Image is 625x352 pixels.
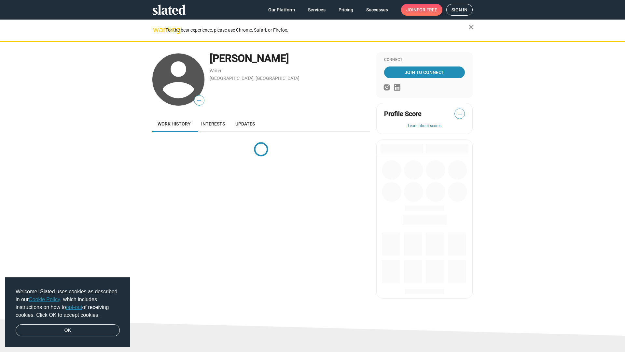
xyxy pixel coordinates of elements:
button: Learn about scores [384,124,465,129]
a: opt-out [66,304,82,310]
span: Services [308,4,326,16]
span: Join To Connect [385,66,464,78]
span: — [455,110,465,118]
span: Work history [158,121,191,126]
span: Updates [235,121,255,126]
a: [GEOGRAPHIC_DATA], [GEOGRAPHIC_DATA] [210,76,299,81]
a: Cookie Policy [29,297,60,302]
span: Interests [201,121,225,126]
span: for free [417,4,437,16]
a: Services [303,4,331,16]
a: Joinfor free [401,4,442,16]
a: Sign in [446,4,473,16]
span: Pricing [339,4,353,16]
span: Successes [366,4,388,16]
span: Our Platform [268,4,295,16]
a: dismiss cookie message [16,324,120,337]
a: Interests [196,116,230,132]
div: For the best experience, please use Chrome, Safari, or Firefox. [165,26,469,35]
span: — [194,96,204,105]
span: Profile Score [384,110,422,118]
a: Join To Connect [384,66,465,78]
mat-icon: warning [153,26,161,34]
mat-icon: close [467,23,475,31]
a: Pricing [333,4,358,16]
a: Updates [230,116,260,132]
div: [PERSON_NAME] [210,51,370,66]
span: Welcome! Slated uses cookies as described in our , which includes instructions on how to of recei... [16,288,120,319]
span: Sign in [451,4,467,15]
a: Successes [361,4,393,16]
div: cookieconsent [5,277,130,347]
span: Join [406,4,437,16]
div: Connect [384,57,465,63]
a: Writer [210,68,222,73]
a: Our Platform [263,4,300,16]
a: Work history [152,116,196,132]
